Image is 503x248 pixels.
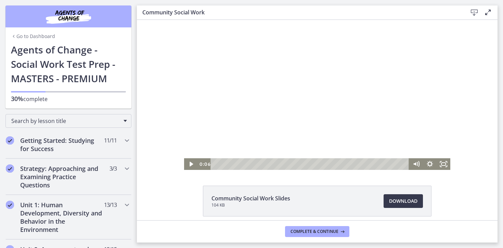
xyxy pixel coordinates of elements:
button: Show settings menu [286,138,300,150]
span: 30% [11,95,23,103]
h1: Agents of Change - Social Work Test Prep - MASTERS - PREMIUM [11,42,126,86]
span: 3 / 3 [109,164,117,173]
span: Search by lesson title [11,117,120,125]
img: Agents of Change [27,8,109,25]
span: Complete & continue [291,229,338,234]
span: 13 / 13 [104,201,117,209]
h3: Community Social Work [142,8,456,16]
button: Complete & continue [285,226,349,237]
h2: Strategy: Approaching and Examining Practice Questions [20,164,104,189]
span: 11 / 11 [104,136,117,145]
i: Completed [6,201,14,209]
i: Completed [6,136,14,145]
span: Community Social Work Slides [211,194,290,202]
span: 104 KB [211,202,290,208]
button: Fullscreen [300,138,313,150]
h2: Getting Started: Studying for Success [20,136,104,153]
iframe: Video Lesson [137,20,498,170]
div: Search by lesson title [5,114,131,128]
a: Download [384,194,423,208]
a: Go to Dashboard [11,33,55,40]
i: Completed [6,164,14,173]
button: Mute [272,138,286,150]
h2: Unit 1: Human Development, Diversity and Behavior in the Environment [20,201,104,234]
span: Download [389,197,417,205]
p: complete [11,95,126,103]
